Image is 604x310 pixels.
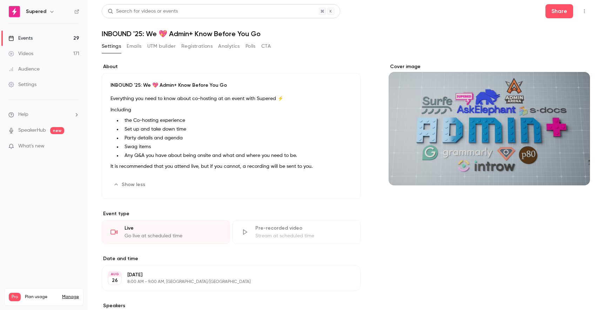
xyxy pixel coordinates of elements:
button: Share [545,4,573,18]
span: What's new [18,143,45,150]
div: Live [125,225,221,232]
div: AUG [108,272,121,277]
div: Audience [8,66,40,73]
li: Swag items [122,143,352,151]
div: Go live at scheduled time [125,232,221,239]
div: Videos [8,50,33,57]
div: Settings [8,81,36,88]
li: Any Q&A you have about being onsite and what and where you need to be. [122,152,352,159]
li: Party details and agenda [122,134,352,142]
img: Supered [9,6,20,17]
iframe: Noticeable Trigger [71,143,79,150]
p: 8:00 AM - 9:00 AM, [GEOGRAPHIC_DATA]/[GEOGRAPHIC_DATA] [127,279,323,285]
p: Everything you need to know about co-hosting at an event with Supered ⚡️ [110,94,352,103]
button: Show less [110,179,149,190]
li: the Co-hosting experience [122,117,352,124]
p: Including [110,106,352,114]
label: Date and time [102,255,361,262]
label: Cover image [389,63,590,70]
button: CTA [261,41,271,52]
p: It is recommended that you attend live, but if you cannot, a recording will be sent to you. [110,162,352,171]
div: Stream at scheduled time [255,232,352,239]
p: 26 [112,277,118,284]
button: Registrations [181,41,213,52]
h6: Supered [26,8,46,15]
div: Pre-recorded videoStream at scheduled time [233,220,361,244]
div: Search for videos or events [108,8,178,15]
p: Event type [102,210,361,217]
span: Help [18,111,28,118]
button: Settings [102,41,121,52]
button: UTM builder [147,41,176,52]
a: Manage [62,294,79,300]
button: Polls [246,41,256,52]
h1: INBOUND '25: We 💖 Admin+ Know Before You Go [102,29,590,38]
p: [DATE] [127,271,323,278]
div: LiveGo live at scheduled time [102,220,230,244]
span: Plan usage [25,294,58,300]
span: Pro [9,293,21,301]
label: About [102,63,361,70]
li: help-dropdown-opener [8,111,79,118]
div: Pre-recorded video [255,225,352,232]
p: INBOUND '25: We 💖 Admin+ Know Before You Go [110,82,352,89]
div: Events [8,35,33,42]
a: SpeakerHub [18,127,46,134]
label: Speakers [102,302,361,309]
span: new [50,127,64,134]
section: Cover image [389,63,590,185]
button: Analytics [218,41,240,52]
button: Emails [127,41,141,52]
li: Set up and take down time [122,126,352,133]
